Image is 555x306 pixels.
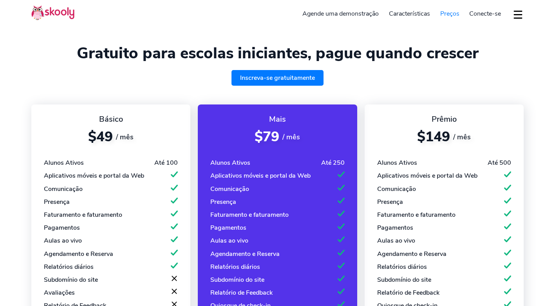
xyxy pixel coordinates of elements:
div: Agendamento e Reserva [44,250,113,258]
span: Conecte-se [469,9,501,18]
div: Aulas ao vivo [44,236,82,245]
div: Até 500 [488,158,511,167]
div: Faturamento e faturamento [210,211,289,219]
a: Preços [435,7,465,20]
div: Relatórios diários [210,263,260,271]
div: Presença [377,198,403,206]
span: $79 [255,128,279,146]
div: Aulas ao vivo [210,236,248,245]
div: Aplicativos móveis e portal da Web [377,171,477,180]
span: Preços [440,9,459,18]
div: Relatórios diários [44,263,94,271]
a: Agende uma demonstração [298,7,384,20]
a: Características [384,7,435,20]
div: Mais [210,114,344,124]
a: Conecte-se [464,7,506,20]
span: $149 [417,128,450,146]
div: Relatório de Feedback [210,288,273,297]
div: Subdomínio do site [44,275,98,284]
span: / mês [282,132,300,142]
div: Alunos Ativos [377,158,417,167]
div: Aulas ao vivo [377,236,415,245]
div: Presença [44,198,70,206]
div: Até 250 [321,158,345,167]
div: Agendamento e Reserva [210,250,280,258]
a: Inscreva-se gratuitamente [231,70,324,86]
div: Comunicação [377,185,416,193]
div: Aplicativos móveis e portal da Web [44,171,144,180]
div: Subdomínio do site [210,275,264,284]
div: Alunos Ativos [44,158,84,167]
div: Comunicação [210,185,249,193]
div: Pagamentos [44,223,80,232]
div: Comunicação [44,185,83,193]
span: / mês [453,132,471,142]
div: Avaliações [44,288,75,297]
div: Prêmio [377,114,511,124]
div: Pagamentos [377,223,413,232]
button: dropdown menu [512,5,524,23]
div: Pagamentos [210,223,246,232]
span: / mês [116,132,134,142]
div: Presença [210,198,236,206]
div: Básico [44,114,178,124]
h1: Gratuito para escolas iniciantes, pague quando crescer [31,44,524,63]
span: $49 [88,128,113,146]
div: Aplicativos móveis e portal da Web [210,171,311,180]
div: Faturamento e faturamento [44,211,122,219]
div: Até 100 [154,158,178,167]
div: Alunos Ativos [210,158,250,167]
div: Faturamento e faturamento [377,211,456,219]
img: Skooly [31,5,74,20]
